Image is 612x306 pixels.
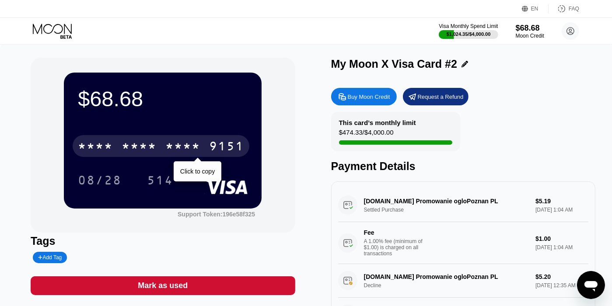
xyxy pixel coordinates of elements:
div: Buy Moon Credit [348,93,390,101]
div: EN [531,6,539,12]
div: 514 [140,169,180,191]
div: Fee [364,229,425,236]
div: Add Tag [33,252,67,263]
div: Visa Monthly Spend Limit [439,23,498,29]
div: [DATE] 1:04 AM [535,244,588,250]
div: Click to copy [180,168,215,175]
div: Support Token: 196e58f325 [178,211,255,218]
div: Tags [31,235,295,247]
div: 9151 [209,140,244,154]
div: FeeA 1.00% fee (minimum of $1.00) is charged on all transactions$1.00[DATE] 1:04 AM [338,222,589,264]
div: 08/28 [71,169,128,191]
div: Add Tag [38,254,62,261]
div: Request a Refund [418,93,464,101]
div: Payment Details [331,160,596,173]
div: My Moon X Visa Card #2 [331,58,458,70]
div: $68.68 [516,24,544,33]
div: Buy Moon Credit [331,88,397,105]
div: $1.00 [535,235,588,242]
div: EN [522,4,549,13]
div: $474.33 / $4,000.00 [339,129,394,140]
div: $68.68 [78,87,248,111]
div: 514 [147,174,173,188]
div: Request a Refund [403,88,469,105]
div: 08/28 [78,174,122,188]
div: Support Token:196e58f325 [178,211,255,218]
div: Mark as used [138,281,188,291]
div: Moon Credit [516,33,544,39]
div: Visa Monthly Spend Limit$1,024.35/$4,000.00 [439,23,498,39]
div: FAQ [549,4,579,13]
div: This card’s monthly limit [339,119,416,126]
div: $68.68Moon Credit [516,24,544,39]
div: A 1.00% fee (minimum of $1.00) is charged on all transactions [364,238,430,257]
div: FAQ [569,6,579,12]
iframe: Button to launch messaging window [577,271,605,299]
div: $1,024.35 / $4,000.00 [447,31,491,37]
div: Mark as used [31,276,295,295]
